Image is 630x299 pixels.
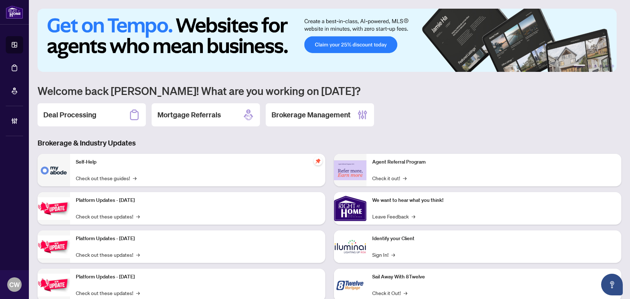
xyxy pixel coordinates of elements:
[372,289,407,297] a: Check it Out!→
[600,65,603,68] button: 4
[136,251,140,259] span: →
[412,212,415,220] span: →
[76,196,320,204] p: Platform Updates - [DATE]
[372,174,407,182] a: Check it out!→
[372,212,415,220] a: Leave Feedback→
[43,110,96,120] h2: Deal Processing
[38,235,70,258] img: Platform Updates - July 8, 2025
[38,138,621,148] h3: Brokerage & Industry Updates
[76,174,136,182] a: Check out these guides!→
[9,279,20,290] span: CW
[588,65,591,68] button: 2
[372,158,616,166] p: Agent Referral Program
[136,212,140,220] span: →
[38,154,70,186] img: Self-Help
[372,273,616,281] p: Sail Away With 8Twelve
[334,230,366,263] img: Identify your Client
[372,235,616,243] p: Identify your Client
[38,9,617,72] img: Slide 0
[372,196,616,204] p: We want to hear what you think!
[391,251,395,259] span: →
[76,235,320,243] p: Platform Updates - [DATE]
[38,197,70,220] img: Platform Updates - July 21, 2025
[574,65,585,68] button: 1
[76,251,140,259] a: Check out these updates!→
[605,65,608,68] button: 5
[334,160,366,180] img: Agent Referral Program
[271,110,351,120] h2: Brokerage Management
[38,84,621,97] h1: Welcome back [PERSON_NAME]! What are you working on [DATE]?
[38,274,70,296] img: Platform Updates - June 23, 2025
[601,274,623,295] button: Open asap
[76,273,320,281] p: Platform Updates - [DATE]
[611,65,614,68] button: 6
[76,212,140,220] a: Check out these updates!→
[136,289,140,297] span: →
[404,289,407,297] span: →
[6,5,23,19] img: logo
[403,174,407,182] span: →
[133,174,136,182] span: →
[334,192,366,225] img: We want to hear what you think!
[76,158,320,166] p: Self-Help
[76,289,140,297] a: Check out these updates!→
[314,157,322,165] span: pushpin
[372,251,395,259] a: Sign In!→
[157,110,221,120] h2: Mortgage Referrals
[594,65,597,68] button: 3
